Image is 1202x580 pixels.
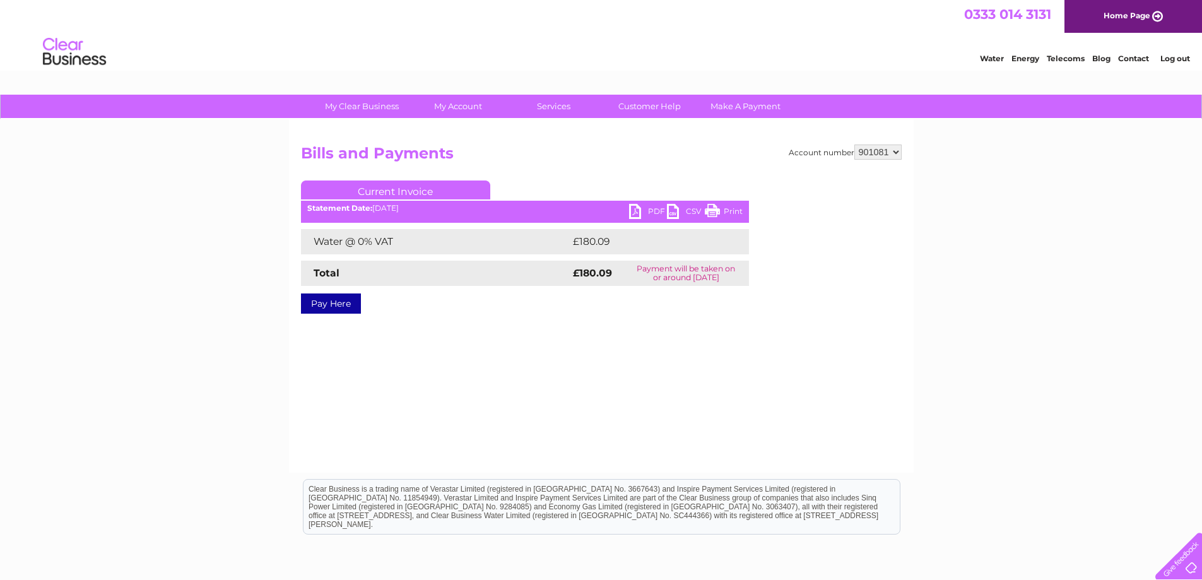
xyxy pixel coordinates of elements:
a: Make A Payment [693,95,798,118]
a: Energy [1011,54,1039,63]
div: [DATE] [301,204,749,213]
a: Blog [1092,54,1111,63]
b: Statement Date: [307,203,372,213]
a: Pay Here [301,293,361,314]
a: Services [502,95,606,118]
strong: £180.09 [573,267,612,279]
td: £180.09 [570,229,726,254]
a: Contact [1118,54,1149,63]
div: Clear Business is a trading name of Verastar Limited (registered in [GEOGRAPHIC_DATA] No. 3667643... [303,7,900,61]
a: My Account [406,95,510,118]
td: Payment will be taken on or around [DATE] [623,261,748,286]
a: PDF [629,204,667,222]
td: Water @ 0% VAT [301,229,570,254]
a: Print [705,204,743,222]
h2: Bills and Payments [301,145,902,169]
a: Water [980,54,1004,63]
a: 0333 014 3131 [964,6,1051,22]
a: Log out [1160,54,1190,63]
a: Customer Help [598,95,702,118]
a: Current Invoice [301,181,490,199]
img: logo.png [42,33,107,71]
div: Account number [789,145,902,160]
strong: Total [314,267,339,279]
a: My Clear Business [310,95,414,118]
a: Telecoms [1047,54,1085,63]
a: CSV [667,204,705,222]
